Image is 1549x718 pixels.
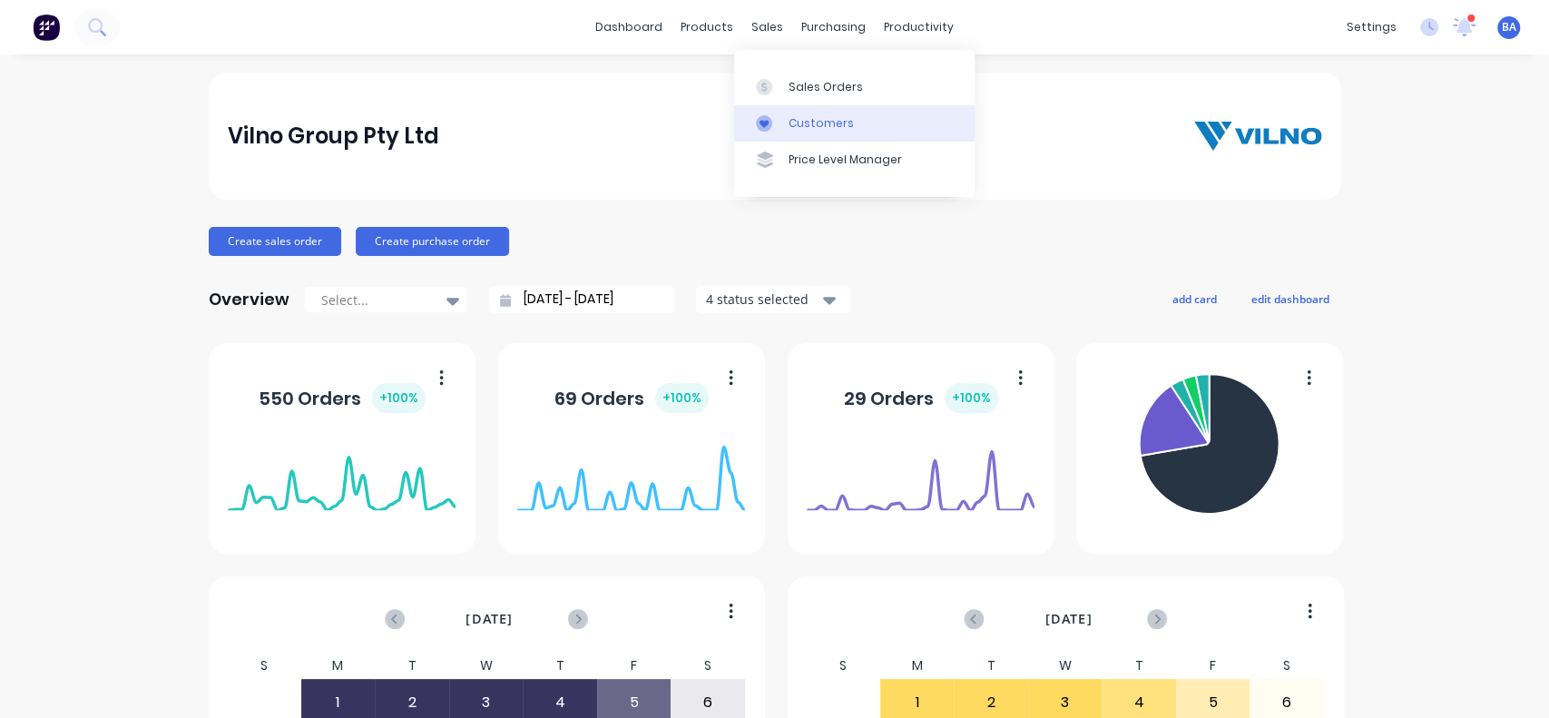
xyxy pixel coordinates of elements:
a: dashboard [586,14,672,41]
img: Factory [33,14,60,41]
div: settings [1338,14,1406,41]
span: [DATE] [466,609,513,629]
a: Sales Orders [734,68,975,104]
a: Price Level Manager [734,142,975,178]
button: Create purchase order [356,227,509,256]
span: BA [1502,19,1516,35]
div: F [1176,653,1250,679]
div: Vilno Group Pty Ltd [228,118,439,154]
button: 4 status selected [696,286,850,313]
button: add card [1161,287,1229,310]
div: F [597,653,672,679]
div: + 100 % [655,383,709,413]
a: Customers [734,105,975,142]
div: purchasing [792,14,875,41]
div: Sales Orders [789,79,863,95]
div: S [227,653,301,679]
div: S [671,653,745,679]
img: Vilno Group Pty Ltd [1194,122,1321,151]
div: 69 Orders [554,383,709,413]
span: [DATE] [1044,609,1092,629]
div: Overview [209,281,289,318]
button: Create sales order [209,227,341,256]
div: Customers [789,115,854,132]
div: T [1102,653,1176,679]
div: 550 Orders [259,383,426,413]
div: sales [742,14,792,41]
div: T [375,653,449,679]
button: edit dashboard [1240,287,1341,310]
div: W [1028,653,1103,679]
div: S [1250,653,1324,679]
div: 4 status selected [706,290,820,309]
div: T [523,653,597,679]
div: M [880,653,955,679]
div: W [449,653,524,679]
div: Price Level Manager [789,152,902,168]
div: S [806,653,880,679]
div: T [954,653,1028,679]
div: products [672,14,742,41]
div: M [301,653,376,679]
div: + 100 % [372,383,426,413]
div: 29 Orders [844,383,998,413]
div: + 100 % [945,383,998,413]
div: productivity [875,14,963,41]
